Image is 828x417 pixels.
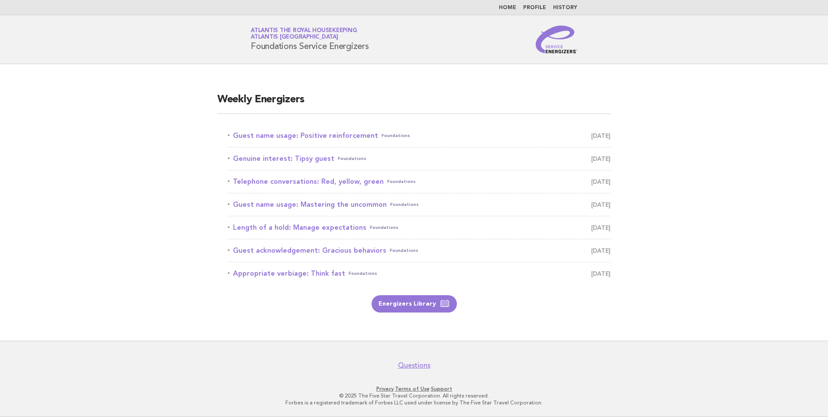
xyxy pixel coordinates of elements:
span: [DATE] [591,222,611,234]
span: [DATE] [591,153,611,165]
span: Foundations [349,267,377,280]
a: Privacy [376,386,394,392]
p: © 2025 The Five Star Travel Corporation. All rights reserved. [149,392,679,399]
span: Foundations [382,130,410,142]
img: Service Energizers [536,26,577,53]
a: Questions [398,361,430,370]
span: Foundations [370,222,398,234]
p: Forbes is a registered trademark of Forbes LLC used under license by The Five Star Travel Corpora... [149,399,679,406]
a: Profile [523,5,546,10]
span: [DATE] [591,244,611,257]
a: Telephone conversations: Red, yellow, greenFoundations [DATE] [228,176,611,188]
h1: Foundations Service Energizers [251,28,369,51]
a: Genuine interest: Tipsy guestFoundations [DATE] [228,153,611,165]
span: Foundations [387,176,416,188]
a: Guest name usage: Positive reinforcementFoundations [DATE] [228,130,611,142]
a: Terms of Use [395,386,430,392]
a: Atlantis the Royal HousekeepingAtlantis [GEOGRAPHIC_DATA] [251,28,357,40]
span: Foundations [390,244,418,257]
a: Guest name usage: Mastering the uncommonFoundations [DATE] [228,199,611,211]
a: History [553,5,577,10]
span: Atlantis [GEOGRAPHIC_DATA] [251,35,338,40]
a: Length of a hold: Manage expectationsFoundations [DATE] [228,222,611,234]
a: Home [499,5,516,10]
span: [DATE] [591,130,611,142]
a: Energizers Library [372,295,457,313]
span: [DATE] [591,176,611,188]
span: [DATE] [591,199,611,211]
a: Guest acknowledgement: Gracious behaviorsFoundations [DATE] [228,244,611,257]
span: Foundations [338,153,366,165]
span: Foundations [390,199,419,211]
a: Support [431,386,452,392]
p: · · [149,385,679,392]
span: [DATE] [591,267,611,280]
a: Appropriate verbiage: Think fastFoundations [DATE] [228,267,611,280]
h2: Weekly Energizers [217,93,611,114]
